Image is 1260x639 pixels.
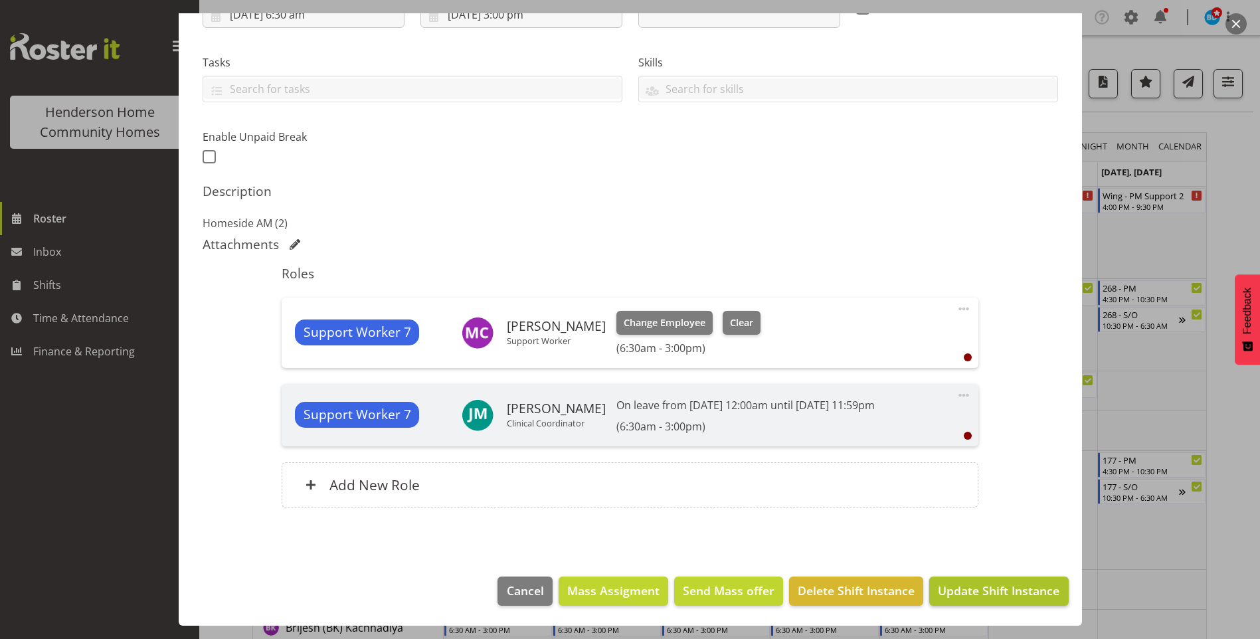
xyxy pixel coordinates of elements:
[282,266,978,282] h5: Roles
[730,316,753,330] span: Clear
[462,317,494,349] img: miyoung-chung11631.jpg
[203,1,405,28] input: Click to select...
[964,432,972,440] div: User is clocked out
[304,323,411,342] span: Support Worker 7
[203,129,405,145] label: Enable Unpaid Break
[639,78,1057,99] input: Search for skills
[929,577,1068,606] button: Update Shift Instance
[567,582,660,599] span: Mass Assigment
[616,311,713,335] button: Change Employee
[616,420,875,433] h6: (6:30am - 3:00pm)
[938,582,1059,599] span: Update Shift Instance
[559,577,668,606] button: Mass Assigment
[203,215,1058,231] p: Homeside AM (2)
[798,582,915,599] span: Delete Shift Instance
[789,577,923,606] button: Delete Shift Instance
[497,577,552,606] button: Cancel
[674,577,783,606] button: Send Mass offer
[964,353,972,361] div: User is clocked out
[638,54,1058,70] label: Skills
[507,401,606,416] h6: [PERSON_NAME]
[1235,274,1260,365] button: Feedback - Show survey
[507,335,606,346] p: Support Worker
[1241,288,1253,334] span: Feedback
[462,399,494,431] img: johanna-molina8557.jpg
[203,54,622,70] label: Tasks
[329,476,420,494] h6: Add New Role
[420,1,622,28] input: Click to select...
[723,311,761,335] button: Clear
[203,78,622,99] input: Search for tasks
[507,418,606,428] p: Clinical Coordinator
[507,582,544,599] span: Cancel
[203,236,279,252] h5: Attachments
[683,582,774,599] span: Send Mass offer
[304,405,411,424] span: Support Worker 7
[507,319,606,333] h6: [PERSON_NAME]
[203,183,1058,199] h5: Description
[616,397,875,413] p: On leave from [DATE] 12:00am until [DATE] 11:59pm
[624,316,705,330] span: Change Employee
[616,341,760,355] h6: (6:30am - 3:00pm)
